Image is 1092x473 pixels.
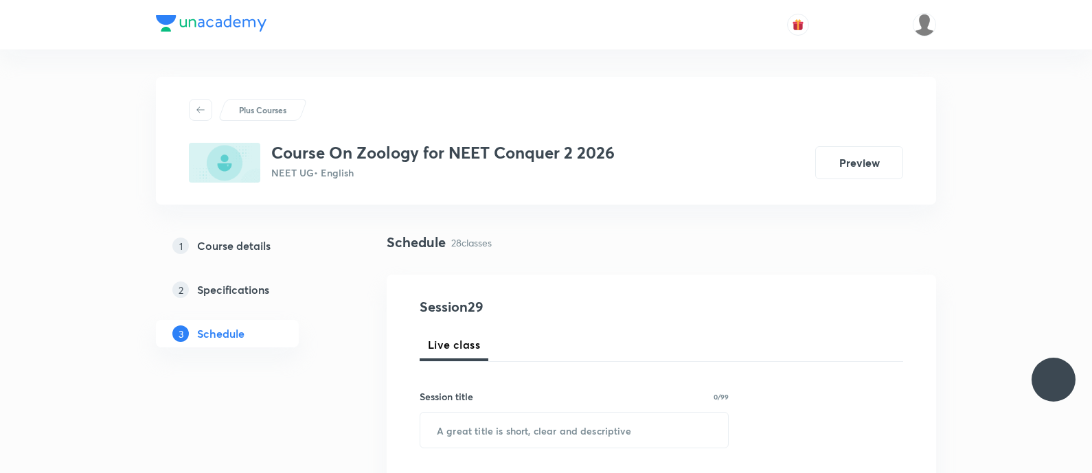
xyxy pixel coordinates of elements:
h5: Specifications [197,281,269,298]
button: Preview [815,146,903,179]
img: ttu [1045,371,1062,388]
img: Company Logo [156,15,266,32]
p: 28 classes [451,235,492,250]
p: 0/99 [714,393,729,400]
h4: Schedule [387,232,446,253]
h4: Session 29 [420,297,670,317]
img: 4EE9C912-6795-45E8-9E83-813BA721F207_plus.png [189,143,260,183]
img: avatar [792,19,804,31]
p: Plus Courses [239,104,286,116]
a: Company Logo [156,15,266,35]
span: Live class [428,336,480,353]
img: P Antony [913,13,936,36]
p: 2 [172,281,189,298]
h6: Session title [420,389,473,404]
input: A great title is short, clear and descriptive [420,413,728,448]
p: NEET UG • English [271,165,615,180]
h5: Course details [197,238,271,254]
a: 1Course details [156,232,343,259]
button: avatar [787,14,809,36]
p: 1 [172,238,189,254]
p: 3 [172,325,189,342]
h5: Schedule [197,325,244,342]
a: 2Specifications [156,276,343,303]
h3: Course On Zoology for NEET Conquer 2 2026 [271,143,615,163]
